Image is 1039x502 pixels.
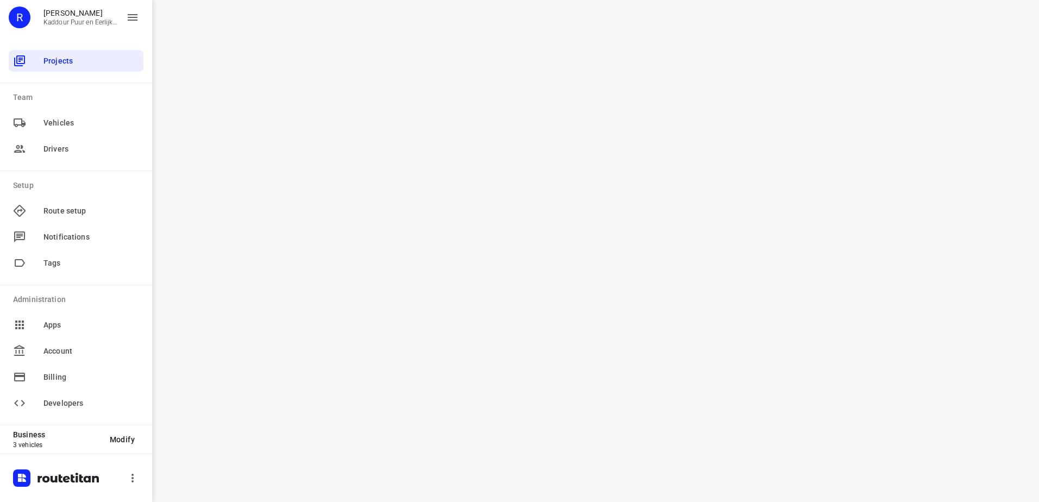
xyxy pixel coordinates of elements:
div: Billing [9,366,143,388]
div: Developers [9,392,143,414]
p: Administration [13,294,143,305]
span: Modify [110,435,135,444]
div: Route setup [9,200,143,222]
div: R [9,7,30,28]
span: Account [43,346,139,357]
p: Team [13,92,143,103]
p: Setup [13,180,143,191]
div: Projects [9,50,143,72]
span: Drivers [43,143,139,155]
span: Tags [43,258,139,269]
div: Account [9,340,143,362]
div: Vehicles [9,112,143,134]
div: Apps [9,314,143,336]
span: Vehicles [43,117,139,129]
div: Tags [9,252,143,274]
span: Projects [43,55,139,67]
p: Kaddour Puur en Eerlijk Vlees B.V. [43,18,117,26]
span: Developers [43,398,139,409]
span: Route setup [43,205,139,217]
p: Business [13,430,101,439]
p: 3 vehicles [13,441,101,449]
p: Rachid Kaddour [43,9,117,17]
span: Billing [43,372,139,383]
button: Modify [101,430,143,449]
div: Drivers [9,138,143,160]
span: Apps [43,319,139,331]
div: Notifications [9,226,143,248]
span: Notifications [43,231,139,243]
